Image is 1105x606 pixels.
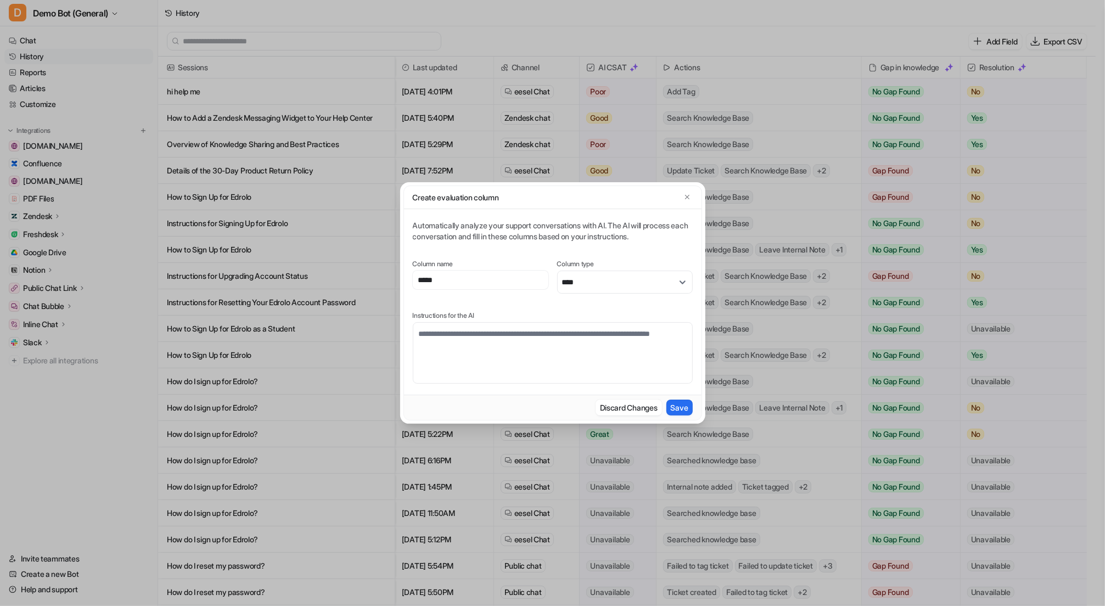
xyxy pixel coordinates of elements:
button: Save [666,400,693,416]
div: Automatically analyze your support conversations with AI. The AI will process each conversation a... [413,220,693,242]
label: Instructions for the AI [413,311,693,320]
label: Column name [413,260,548,268]
button: Discard Changes [596,400,662,416]
label: Column type [557,260,693,268]
p: Create evaluation column [413,192,499,203]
